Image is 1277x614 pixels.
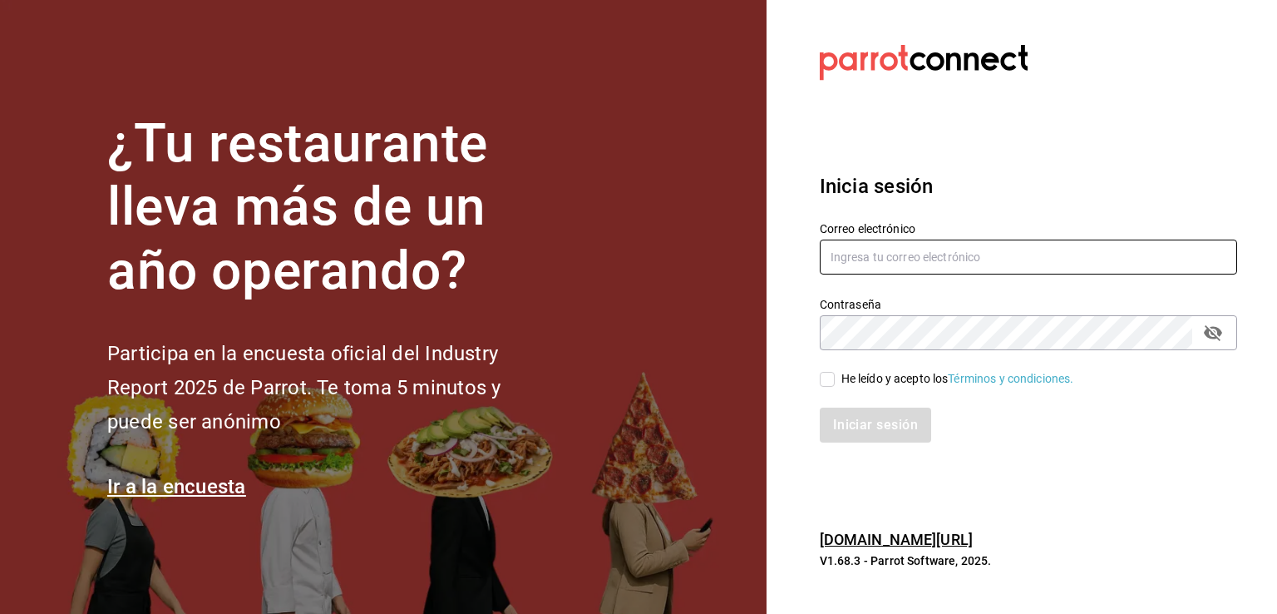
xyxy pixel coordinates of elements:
[1199,319,1227,347] button: passwordField
[948,372,1073,385] a: Términos y condiciones.
[820,222,1237,234] label: Correo electrónico
[841,370,1074,388] div: He leído y acepto los
[820,298,1237,309] label: Contraseña
[107,475,246,498] a: Ir a la encuesta
[820,552,1237,569] p: V1.68.3 - Parrot Software, 2025.
[820,240,1237,275] input: Ingresa tu correo electrónico
[820,171,1237,201] h3: Inicia sesión
[820,531,973,548] a: [DOMAIN_NAME][URL]
[107,337,556,438] h2: Participa en la encuesta oficial del Industry Report 2025 de Parrot. Te toma 5 minutos y puede se...
[107,112,556,304] h1: ¿Tu restaurante lleva más de un año operando?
